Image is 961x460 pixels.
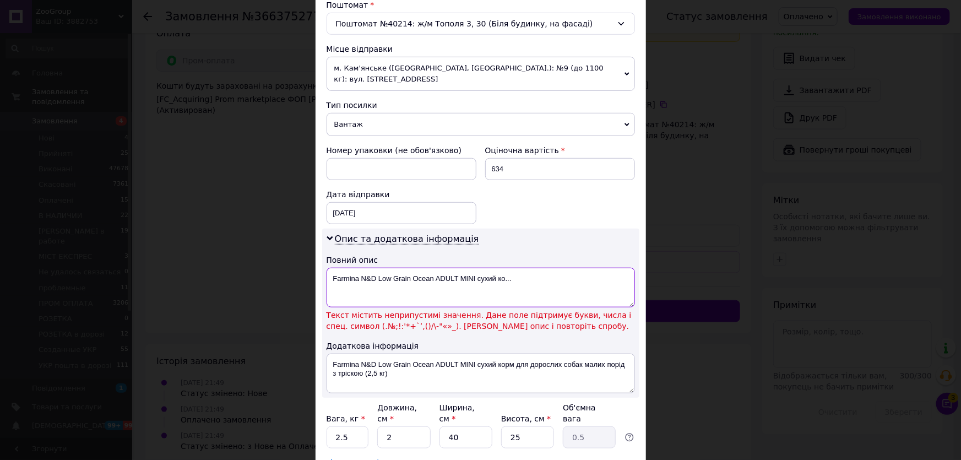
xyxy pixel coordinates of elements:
[327,310,635,332] span: Текст містить неприпустимі значення. Дане поле підтримує букви, числа і спец. символ (.№;!:'*+`’,...
[501,414,551,423] label: Висота, см
[327,414,365,423] label: Вага, кг
[327,255,635,266] div: Повний опис
[439,403,475,423] label: Ширина, см
[327,13,635,35] div: Поштомат №40214: ж/м Тополя 3, 30 (Біля будинку, на фасаді)
[335,234,479,245] span: Опис та додаткова інформація
[327,340,635,351] div: Додаткова інформація
[327,354,635,393] textarea: Farmina N&D Low Grain Ocean ADULT MINI сухий корм для дорослих собак малих порід з тріскою (2,5 кг)
[563,402,616,424] div: Об'ємна вага
[327,268,635,307] textarea: Farmina N&D Low Grain Ocean ADULT MINI сухий ко...
[327,101,377,110] span: Тип посилки
[327,45,393,53] span: Місце відправки
[327,145,476,156] div: Номер упаковки (не обов'язково)
[327,189,476,200] div: Дата відправки
[327,113,635,136] span: Вантаж
[485,145,635,156] div: Оціночна вартість
[377,403,417,423] label: Довжина, см
[327,57,635,91] span: м. Кам'янське ([GEOGRAPHIC_DATA], [GEOGRAPHIC_DATA].): №9 (до 1100 кг): вул. [STREET_ADDRESS]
